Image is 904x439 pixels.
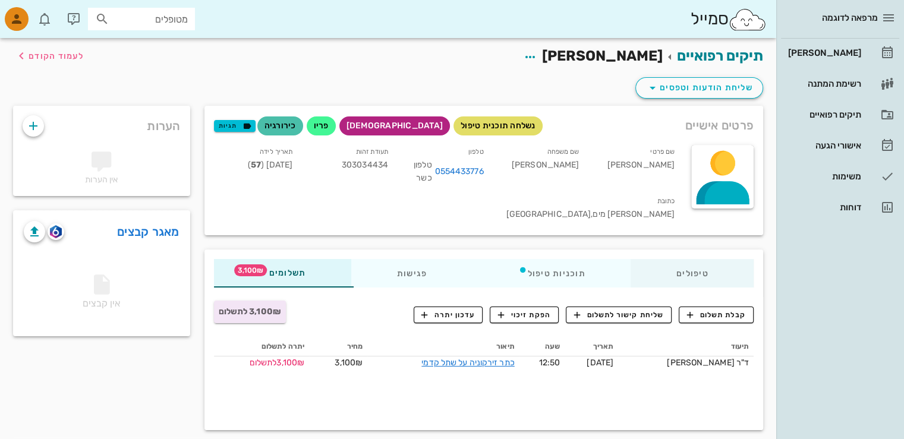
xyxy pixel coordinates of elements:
[781,131,899,160] a: אישורי הגעה
[219,121,250,131] span: תגיות
[545,342,560,350] span: שעה
[547,148,579,156] small: שם משפחה
[786,172,861,181] div: משימות
[264,116,296,135] span: כירורגיה
[335,358,363,368] span: 3,100₪
[574,309,664,320] span: שליחת קישור לתשלום
[414,307,483,323] button: עדכון יתרה
[496,342,515,350] span: תיאור
[685,116,754,135] span: פרטים אישיים
[786,110,861,119] div: תיקים רפואיים
[248,160,292,170] span: [DATE] ( )
[214,337,310,356] th: יתרה לתשלום
[472,259,631,288] div: תוכניות טיפול
[506,209,591,219] span: [GEOGRAPHIC_DATA]
[50,225,61,238] img: romexis logo
[635,77,763,99] button: שליחת הודעות וטפסים
[786,141,861,150] div: אישורי הגעה
[490,307,559,323] button: הפקת זיכוי
[631,259,754,288] div: טיפולים
[781,162,899,191] a: משימות
[677,48,763,64] a: תיקים רפואיים
[219,356,305,369] div: 3,100₪
[591,209,593,219] span: ,
[421,309,475,320] span: עדכון יתרה
[421,358,514,368] a: כתר זירקוניה על שתל קדמי
[786,48,861,58] div: [PERSON_NAME]
[367,337,519,356] th: תיאור
[461,116,536,135] span: נשלחה תוכנית טיפול
[786,203,861,212] div: דוחות
[48,223,64,240] button: romexis logo
[117,222,179,241] a: מאגר קבצים
[260,148,292,156] small: תאריך לידה
[259,269,305,277] span: תשלומים
[35,10,42,17] span: תג
[781,39,899,67] a: [PERSON_NAME]
[781,100,899,129] a: תיקים רפואיים
[250,358,277,368] span: לתשלום
[314,116,329,135] span: פריו
[83,278,120,309] span: אין קבצים
[786,79,861,89] div: רשימת המתנה
[351,259,473,288] div: פגישות
[347,342,363,350] span: מחיר
[687,309,746,320] span: קבלת תשלום
[588,143,684,192] div: [PERSON_NAME]
[342,160,388,170] span: 303034434
[29,51,84,61] span: לעמוד הקודם
[468,148,484,156] small: טלפון
[781,70,899,98] a: רשימת המתנה
[519,337,565,356] th: שעה
[493,143,589,192] div: [PERSON_NAME]
[219,307,281,317] span: 3,100₪ לתשלום
[498,309,551,320] span: הפקת זיכוי
[587,358,613,368] span: [DATE]
[645,81,753,95] span: שליחת הודעות וטפסים
[565,337,618,356] th: תאריך
[667,358,749,368] span: ד"ר [PERSON_NAME]
[85,175,118,185] span: אין הערות
[566,307,672,323] button: שליחת קישור לתשלום
[781,193,899,222] a: דוחות
[13,106,190,140] div: הערות
[679,307,754,323] button: קבלת תשלום
[650,148,675,156] small: שם פרטי
[407,159,484,185] div: טלפון כשר
[214,120,256,132] button: תגיות
[822,12,878,23] span: מרפאה לדוגמה
[542,48,663,64] span: [PERSON_NAME]
[593,342,613,350] span: תאריך
[234,264,266,276] span: תג
[251,160,261,170] strong: 57
[539,358,560,368] span: 12:50
[309,337,367,356] th: מחיר
[262,342,304,350] span: יתרה לתשלום
[657,197,675,205] small: כתובת
[690,7,767,32] div: סמייל
[591,209,675,219] span: [PERSON_NAME] מים
[347,116,443,135] span: [DEMOGRAPHIC_DATA]
[731,342,749,350] span: תיעוד
[356,148,388,156] small: תעודת זהות
[435,165,484,178] a: 0554433776
[728,8,767,31] img: SmileCloud logo
[14,45,84,67] button: לעמוד הקודם
[618,337,754,356] th: תיעוד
